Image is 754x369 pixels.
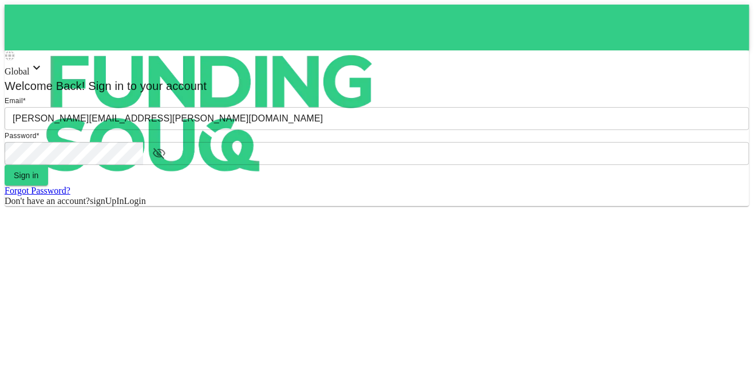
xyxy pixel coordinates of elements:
img: logo [5,5,417,222]
span: signUpInLogin [90,196,146,206]
input: email [5,107,749,130]
a: Forgot Password? [5,186,70,195]
a: logo [5,5,749,50]
span: Password [5,132,37,140]
input: password [5,142,143,165]
span: Welcome Back! [5,80,85,92]
div: Global [5,61,749,77]
span: Sign in to your account [85,80,207,92]
span: Don't have an account? [5,196,90,206]
span: Email [5,97,23,105]
button: Sign in [5,165,48,186]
